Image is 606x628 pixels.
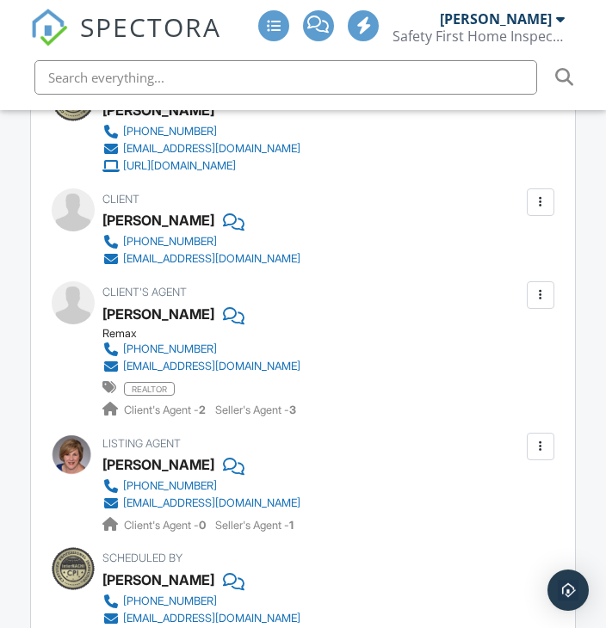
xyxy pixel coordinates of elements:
span: realtor [124,382,175,396]
a: [EMAIL_ADDRESS][DOMAIN_NAME] [102,358,300,375]
div: Open Intercom Messenger [547,570,589,611]
strong: 1 [289,519,294,532]
img: The Best Home Inspection Software - Spectora [30,9,68,46]
div: [PERSON_NAME] [102,567,214,593]
span: Client's Agent - [124,403,208,416]
a: [PERSON_NAME] [102,301,214,327]
a: [PHONE_NUMBER] [102,477,300,495]
div: [PHONE_NUMBER] [123,479,217,493]
span: SPECTORA [80,9,221,45]
a: [URL][DOMAIN_NAME] [102,157,300,175]
div: Remax [102,327,314,341]
div: [PERSON_NAME] [440,10,552,28]
span: Client [102,193,139,206]
a: [PHONE_NUMBER] [102,123,300,140]
a: [PHONE_NUMBER] [102,233,300,250]
div: [PHONE_NUMBER] [123,594,217,608]
strong: 0 [199,519,206,532]
span: Client's Agent - [124,519,208,532]
div: Safety First Home Inspections Inc [393,28,565,45]
span: Seller's Agent - [215,403,296,416]
span: Seller's Agent - [215,519,294,532]
div: [PERSON_NAME] [102,207,214,233]
a: [PERSON_NAME] [102,452,214,477]
a: [PHONE_NUMBER] [102,341,300,358]
div: [EMAIL_ADDRESS][DOMAIN_NAME] [123,142,300,156]
strong: 3 [289,403,296,416]
a: [EMAIL_ADDRESS][DOMAIN_NAME] [102,610,300,627]
div: [PHONE_NUMBER] [123,342,217,356]
div: [EMAIL_ADDRESS][DOMAIN_NAME] [123,612,300,625]
div: [EMAIL_ADDRESS][DOMAIN_NAME] [123,360,300,373]
strong: 2 [199,403,206,416]
div: [EMAIL_ADDRESS][DOMAIN_NAME] [123,252,300,266]
input: Search everything... [34,60,537,95]
a: SPECTORA [30,23,221,59]
a: [EMAIL_ADDRESS][DOMAIN_NAME] [102,495,300,512]
div: [PHONE_NUMBER] [123,235,217,249]
span: Client's Agent [102,286,187,299]
a: [EMAIL_ADDRESS][DOMAIN_NAME] [102,250,300,268]
span: Listing Agent [102,437,181,450]
div: [PHONE_NUMBER] [123,125,217,139]
div: [EMAIL_ADDRESS][DOMAIN_NAME] [123,496,300,510]
span: Scheduled By [102,551,182,564]
div: [URL][DOMAIN_NAME] [123,159,236,173]
a: [EMAIL_ADDRESS][DOMAIN_NAME] [102,140,300,157]
a: [PHONE_NUMBER] [102,593,300,610]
